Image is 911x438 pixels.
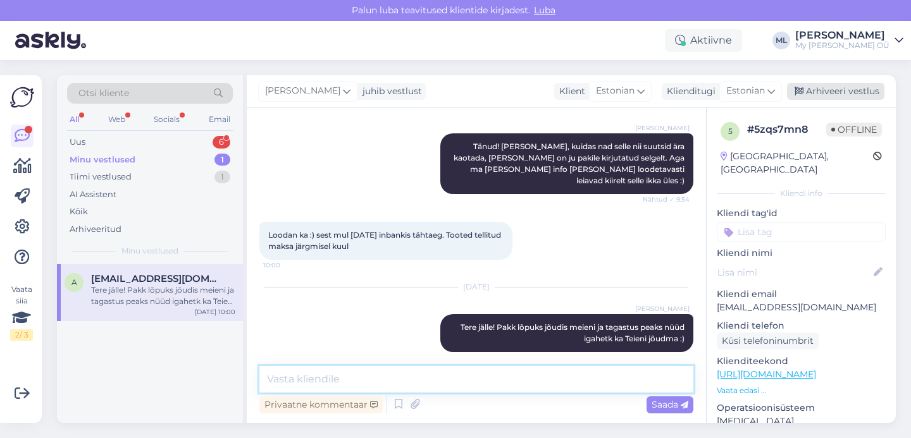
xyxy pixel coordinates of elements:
[151,111,182,128] div: Socials
[70,205,88,218] div: Kõik
[747,122,826,137] div: # 5zqs7mn8
[721,150,873,176] div: [GEOGRAPHIC_DATA], [GEOGRAPHIC_DATA]
[71,277,77,287] span: a
[795,30,903,51] a: [PERSON_NAME]My [PERSON_NAME] OÜ
[717,265,871,279] input: Lisa nimi
[717,385,886,396] p: Vaata edasi ...
[717,355,886,368] p: Klienditeekond
[665,29,742,52] div: Aktiivne
[121,245,178,257] span: Minu vestlused
[717,222,886,241] input: Lisa tag
[206,111,233,128] div: Email
[772,32,790,49] div: ML
[259,396,383,413] div: Privaatne kommentaar
[728,126,733,136] span: 5
[214,154,230,166] div: 1
[259,281,693,293] div: [DATE]
[106,111,128,128] div: Web
[635,123,690,133] span: [PERSON_NAME]
[67,111,82,128] div: All
[357,85,422,98] div: juhib vestlust
[717,288,886,301] p: Kliendi email
[726,84,765,98] span: Estonian
[642,353,690,362] span: 16:04
[717,319,886,332] p: Kliendi telefon
[554,85,585,98] div: Klient
[717,415,886,428] p: [MEDICAL_DATA]
[70,171,132,183] div: Tiimi vestlused
[70,136,85,149] div: Uus
[268,230,503,251] span: Loodan ka :) sest mul [DATE] inbankis tähtaeg. Tooted tellitud maksa järgmisel kuul
[10,284,33,341] div: Vaata siia
[787,83,884,100] div: Arhiveeri vestlus
[662,85,716,98] div: Klienditugi
[454,142,686,185] span: Tänud! [PERSON_NAME], kuidas nad selle nii suutsid ära kaotada, [PERSON_NAME] on ju pakile kirjut...
[717,246,886,260] p: Kliendi nimi
[10,85,34,109] img: Askly Logo
[642,195,690,204] span: Nähtud ✓ 9:54
[596,84,635,98] span: Estonian
[78,87,129,100] span: Otsi kliente
[70,188,116,201] div: AI Assistent
[10,329,33,341] div: 2 / 3
[213,136,230,149] div: 6
[717,207,886,220] p: Kliendi tag'id
[195,307,235,317] div: [DATE] 10:00
[717,301,886,314] p: [EMAIL_ADDRESS][DOMAIN_NAME]
[91,284,235,307] div: Tere jälle! Pakk lõpuks jõudis meieni ja tagastus peaks nüüd igahetk ka Teieni jõudma :)
[652,399,688,410] span: Saada
[70,223,121,236] div: Arhiveeritud
[635,304,690,313] span: [PERSON_NAME]
[717,368,816,380] a: [URL][DOMAIN_NAME]
[265,84,340,98] span: [PERSON_NAME]
[717,401,886,415] p: Operatsioonisüsteem
[717,188,886,199] div: Kliendi info
[717,332,819,350] div: Küsi telefoninumbrit
[461,322,686,343] span: Tere jälle! Pakk lõpuks jõudis meieni ja tagastus peaks nüüd igahetk ka Teieni jõudma :)
[214,171,230,183] div: 1
[826,123,882,137] span: Offline
[70,154,135,166] div: Minu vestlused
[795,30,889,40] div: [PERSON_NAME]
[263,260,311,270] span: 10:00
[91,273,223,284] span: annettesaar8@gmail.com
[795,40,889,51] div: My [PERSON_NAME] OÜ
[530,4,559,16] span: Luba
